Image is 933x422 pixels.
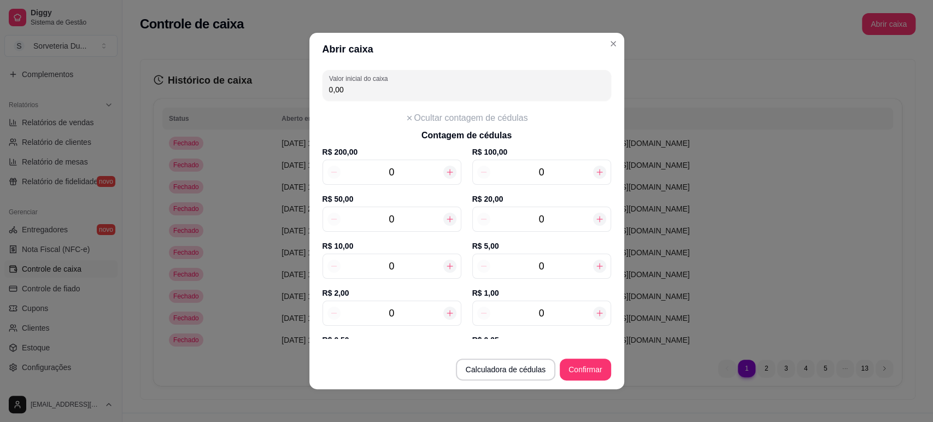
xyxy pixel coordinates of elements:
[322,194,461,204] label: R$ 50,00
[322,288,461,298] label: R$ 2,00
[456,359,555,380] button: Calculadora de cédulas
[414,112,527,125] p: Ocultar contagem de cédulas
[605,35,622,52] button: Close
[472,241,611,251] label: R$ 5,00
[322,335,461,345] label: R$ 0,50
[472,194,611,204] label: R$ 20,00
[472,288,611,298] label: R$ 1,00
[329,84,605,95] input: Valor inicial do caixa
[472,146,611,157] label: R$ 100,00
[322,146,461,157] label: R$ 200,00
[329,74,391,83] label: Valor inicial do caixa
[309,33,624,66] header: Abrir caixa
[560,359,611,380] button: Confirmar
[322,241,461,251] label: R$ 10,00
[472,335,611,345] label: R$ 0,25
[322,129,611,142] h3: Contagem de cédulas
